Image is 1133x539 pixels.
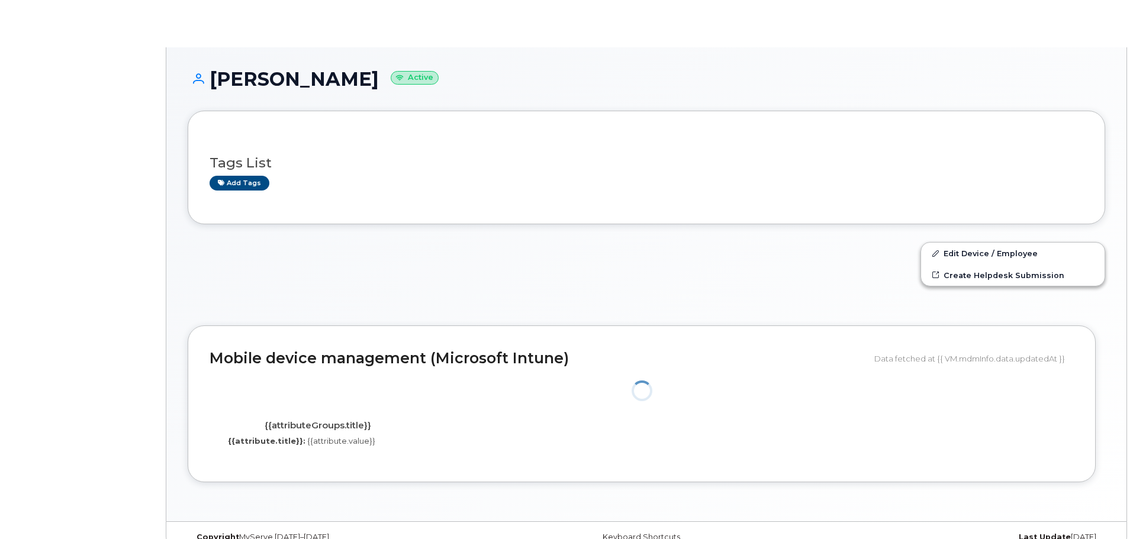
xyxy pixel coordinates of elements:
h4: {{attributeGroups.title}} [218,421,417,431]
h2: Mobile device management (Microsoft Intune) [210,350,865,367]
a: Edit Device / Employee [921,243,1105,264]
a: Create Helpdesk Submission [921,264,1105,286]
label: {{attribute.title}}: [228,435,305,447]
span: {{attribute.value}} [307,436,375,446]
div: Data fetched at {{ VM.mdmInfo.data.updatedAt }} [874,347,1074,370]
h3: Tags List [210,156,1083,170]
h1: [PERSON_NAME] [188,69,1105,89]
a: Add tags [210,176,269,191]
small: Active [391,71,439,85]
